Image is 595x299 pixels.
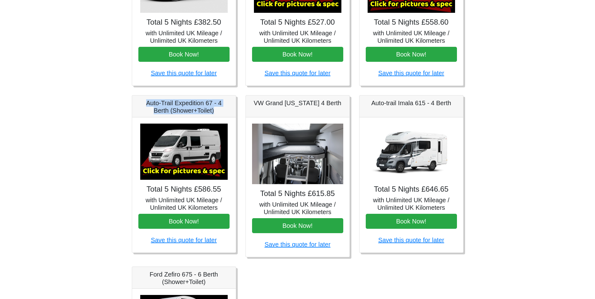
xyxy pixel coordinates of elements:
[378,237,444,243] a: Save this quote for later
[265,70,330,76] a: Save this quote for later
[252,29,343,44] h5: with Unlimited UK Mileage / Unlimited UK Kilometers
[138,196,230,211] h5: with Unlimited UK Mileage / Unlimited UK Kilometers
[252,124,343,184] img: VW Grand California 4 Berth
[366,214,457,229] button: Book Now!
[138,18,230,27] h4: Total 5 Nights £382.50
[366,99,457,107] h5: Auto-trail Imala 615 - 4 Berth
[252,47,343,62] button: Book Now!
[252,218,343,233] button: Book Now!
[138,185,230,194] h4: Total 5 Nights £586.55
[140,124,228,180] img: Auto-Trail Expedition 67 - 4 Berth (Shower+Toilet)
[366,18,457,27] h4: Total 5 Nights £558.60
[138,99,230,114] h5: Auto-Trail Expedition 67 - 4 Berth (Shower+Toilet)
[252,99,343,107] h5: VW Grand [US_STATE] 4 Berth
[378,70,444,76] a: Save this quote for later
[366,29,457,44] h5: with Unlimited UK Mileage / Unlimited UK Kilometers
[252,18,343,27] h4: Total 5 Nights £527.00
[151,70,217,76] a: Save this quote for later
[138,47,230,62] button: Book Now!
[151,237,217,243] a: Save this quote for later
[138,29,230,44] h5: with Unlimited UK Mileage / Unlimited UK Kilometers
[265,241,330,248] a: Save this quote for later
[138,271,230,286] h5: Ford Zefiro 675 - 6 Berth (Shower+Toilet)
[138,214,230,229] button: Book Now!
[366,196,457,211] h5: with Unlimited UK Mileage / Unlimited UK Kilometers
[366,47,457,62] button: Book Now!
[252,201,343,216] h5: with Unlimited UK Mileage / Unlimited UK Kilometers
[366,185,457,194] h4: Total 5 Nights £646.65
[252,189,343,198] h4: Total 5 Nights £615.85
[368,124,455,180] img: Auto-trail Imala 615 - 4 Berth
